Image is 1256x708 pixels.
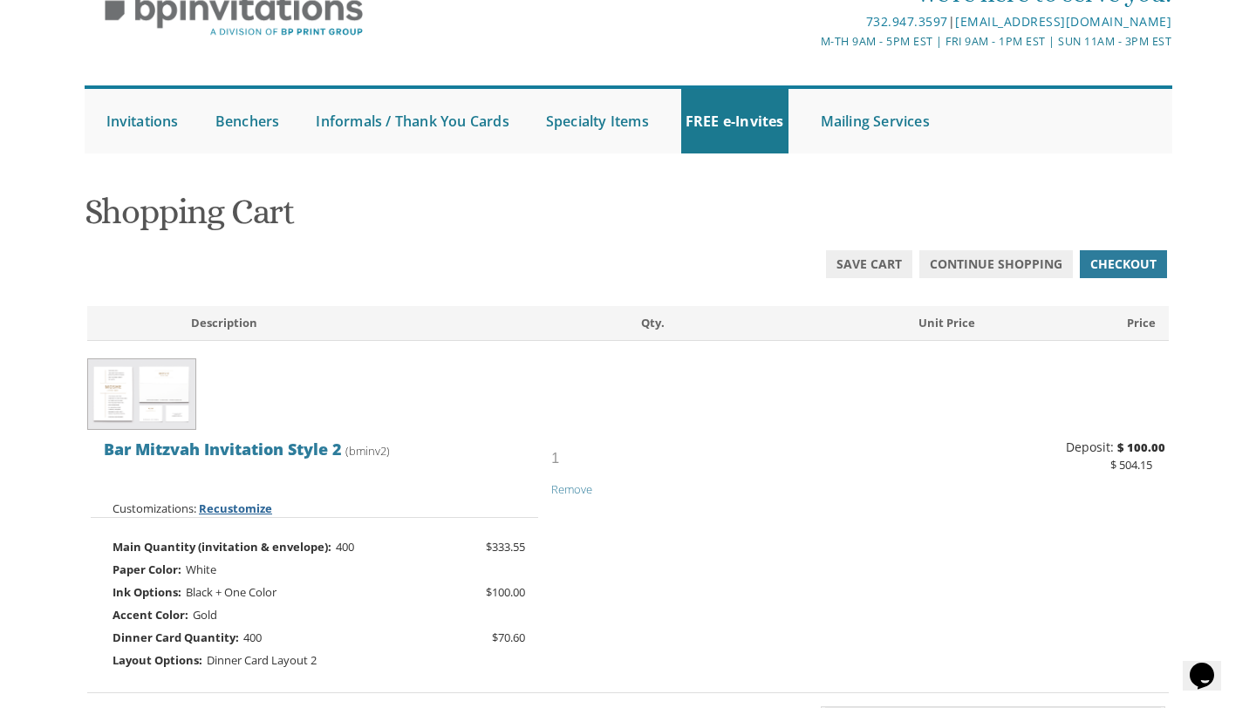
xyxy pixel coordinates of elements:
span: Dinner Card Quantity: [113,626,239,649]
span: Accent Color: [113,603,188,626]
span: Bar Mitzvah Invitation Style 2 [104,439,342,460]
div: Price [988,315,1169,331]
a: Informals / Thank You Cards [311,89,513,153]
span: 400 [336,535,354,558]
div: M-Th 9am - 5pm EST | Fri 9am - 1pm EST | Sun 11am - 3pm EST [447,32,1171,51]
a: Save Cart [826,250,912,278]
span: Checkout [1090,255,1157,273]
span: Remove [551,481,592,497]
span: Layout Options: [113,649,202,671]
a: Remove [551,480,592,497]
span: White [186,558,216,581]
span: $100.00 [486,581,525,603]
span: Paper Color: [113,558,181,581]
a: Continue Shopping [919,250,1073,278]
a: Benchers [211,89,284,153]
div: Unit Price [809,315,989,331]
span: Deposit: [1066,439,1114,455]
a: 732.947.3597 [866,13,948,30]
span: $ 504.15 [1110,457,1152,473]
span: $333.55 [486,535,525,558]
a: Mailing Services [816,89,934,153]
span: (bminv2) [345,443,390,459]
span: Continue Shopping [930,255,1062,273]
h1: Shopping Cart [85,193,1172,244]
a: Recustomize [199,500,272,516]
a: Invitations [102,89,183,153]
a: Specialty Items [542,89,653,153]
iframe: chat widget [1183,638,1239,691]
strong: Customizations: [113,500,196,516]
span: Gold [193,603,217,626]
div: Description [178,315,628,331]
a: [EMAIL_ADDRESS][DOMAIN_NAME] [955,13,1171,30]
span: Dinner Card Layout 2 [207,649,317,671]
img: Show product details for Bar Mitzvah Invitation Style 2 [87,358,196,431]
span: Black + One Color [186,581,276,603]
a: FREE e-Invites [681,89,788,153]
span: $70.60 [492,626,525,649]
span: 400 [243,626,262,649]
span: Save Cart [836,255,902,273]
a: Bar Mitzvah Invitation Style 2 [104,442,342,459]
span: $ 100.00 [1117,439,1165,455]
a: Checkout [1080,250,1167,278]
div: | [447,11,1171,32]
div: Qty. [628,315,809,331]
span: Main Quantity (invitation & envelope): [113,535,331,558]
span: Ink Options: [113,581,181,603]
